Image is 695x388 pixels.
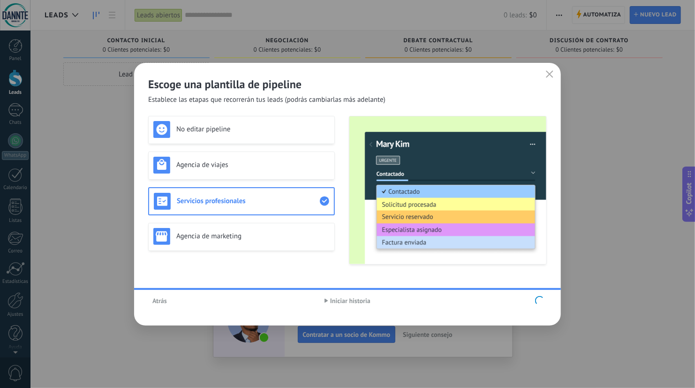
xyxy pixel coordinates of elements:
span: Establece las etapas que recorrerán tus leads (podrás cambiarlas más adelante) [148,95,385,105]
span: Atrás [152,297,167,304]
h2: Escoge una plantilla de pipeline [148,77,547,91]
button: Atrás [148,294,171,308]
span: Iniciar historia [330,297,370,304]
button: Iniciar historia [320,294,375,308]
